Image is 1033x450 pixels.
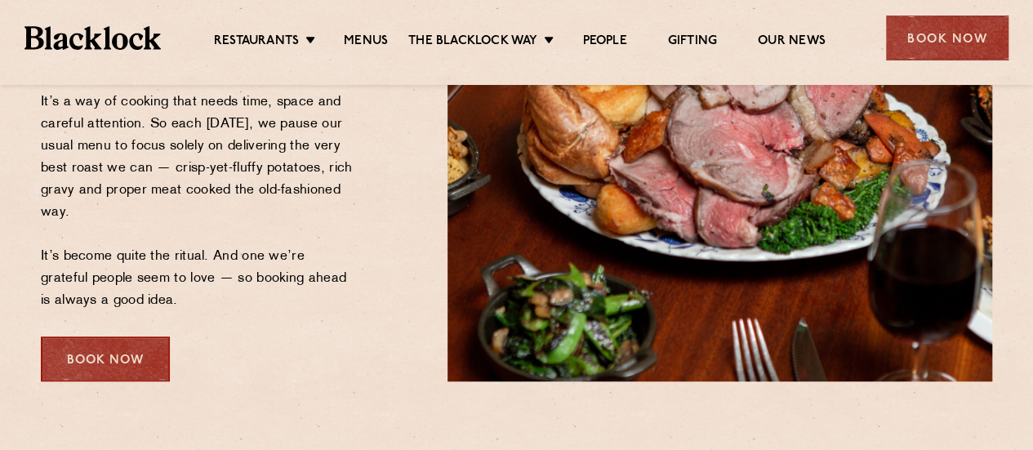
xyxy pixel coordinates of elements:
[582,33,626,51] a: People
[41,336,170,381] div: Book Now
[214,33,299,51] a: Restaurants
[24,26,161,49] img: BL_Textured_Logo-footer-cropped.svg
[668,33,717,51] a: Gifting
[408,33,537,51] a: The Blacklock Way
[758,33,826,51] a: Our News
[344,33,388,51] a: Menus
[886,16,1009,60] div: Book Now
